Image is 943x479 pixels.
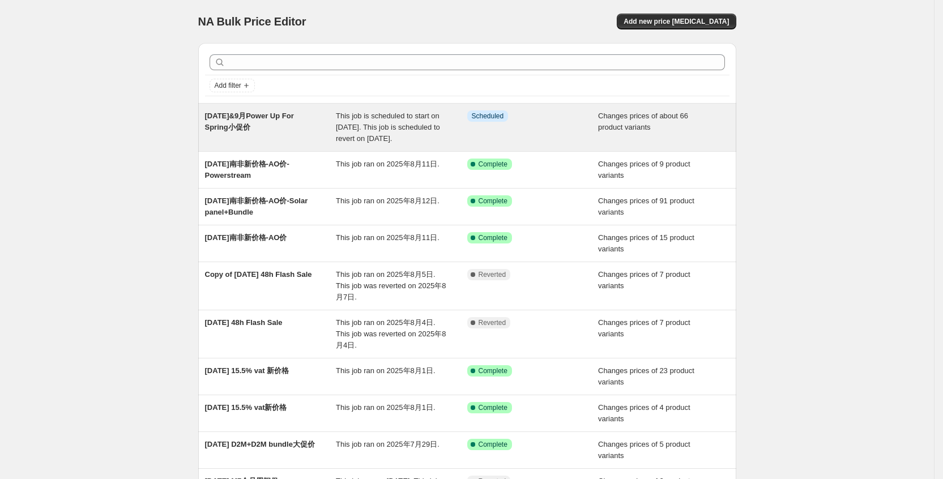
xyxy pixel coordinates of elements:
span: [DATE]&9月Power Up For Spring小促价 [205,112,294,131]
span: Changes prices of about 66 product variants [598,112,688,131]
span: This job ran on 2025年8月11日. [336,233,440,242]
span: Changes prices of 7 product variants [598,270,690,290]
button: Add filter [210,79,255,92]
span: [DATE]南非新价格-AO价-Powerstream [205,160,289,179]
span: This job ran on 2025年7月29日. [336,440,440,448]
span: This job ran on 2025年8月11日. [336,160,440,168]
span: This job ran on 2025年8月5日. This job was reverted on 2025年8月7日. [336,270,446,301]
span: This job ran on 2025年8月1日. [336,366,436,375]
span: Complete [479,403,507,412]
span: Changes prices of 5 product variants [598,440,690,460]
span: Complete [479,233,507,242]
span: This job ran on 2025年8月12日. [336,196,440,205]
span: This job ran on 2025年8月1日. [336,403,436,412]
span: Changes prices of 4 product variants [598,403,690,423]
span: Changes prices of 23 product variants [598,366,694,386]
span: Complete [479,440,507,449]
span: Reverted [479,318,506,327]
span: Add filter [215,81,241,90]
button: Add new price [MEDICAL_DATA] [617,14,736,29]
span: Copy of [DATE] 48h Flash Sale [205,270,312,279]
span: Changes prices of 15 product variants [598,233,694,253]
span: NA Bulk Price Editor [198,15,306,28]
span: This job is scheduled to start on [DATE]. This job is scheduled to revert on [DATE]. [336,112,440,143]
span: [DATE] 15.5% vat新价格 [205,403,287,412]
span: [DATE] 48h Flash Sale [205,318,283,327]
span: Changes prices of 9 product variants [598,160,690,179]
span: Changes prices of 91 product variants [598,196,694,216]
span: [DATE] 15.5% vat 新价格 [205,366,289,375]
span: [DATE] D2M+D2M bundle大促价 [205,440,315,448]
span: This job ran on 2025年8月4日. This job was reverted on 2025年8月4日. [336,318,446,349]
span: [DATE]南非新价格-AO价-Solar panel+Bundle [205,196,308,216]
span: Reverted [479,270,506,279]
span: Complete [479,366,507,375]
span: Scheduled [472,112,504,121]
span: Complete [479,160,507,169]
span: Complete [479,196,507,206]
span: [DATE]南非新价格-AO价 [205,233,287,242]
span: Changes prices of 7 product variants [598,318,690,338]
span: Add new price [MEDICAL_DATA] [624,17,729,26]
